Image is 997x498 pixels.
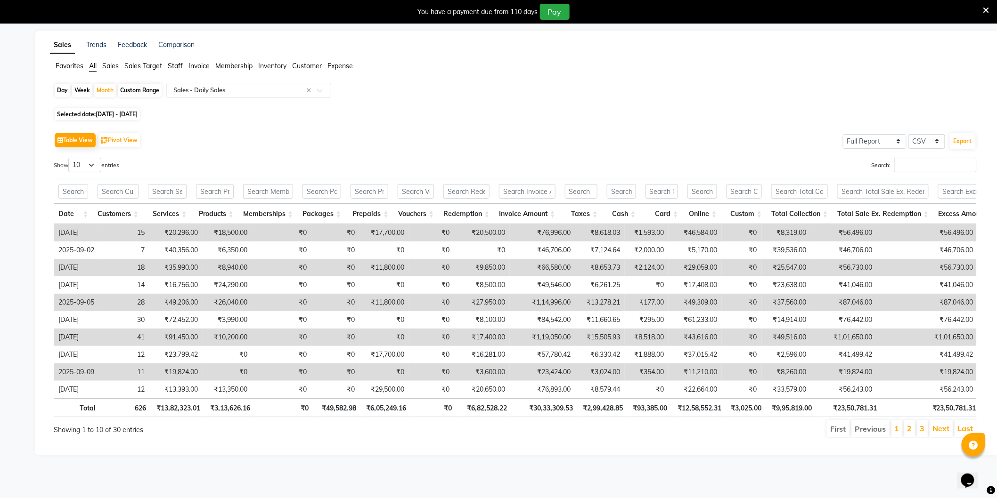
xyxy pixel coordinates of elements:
td: ₹0 [311,363,360,381]
select: Showentries [68,158,101,172]
td: [DATE] [54,381,99,398]
td: 2025-09-02 [54,241,99,259]
span: Membership [215,62,253,70]
th: ₹0 [411,398,457,417]
td: ₹0 [722,294,762,311]
td: ₹2,124.00 [625,259,669,276]
th: ₹0 [255,398,314,417]
td: 12 [99,346,149,363]
td: ₹25,547.00 [762,259,811,276]
td: [DATE] [54,259,99,276]
td: 2025-09-05 [54,294,99,311]
td: ₹76,996.00 [510,224,575,241]
td: ₹91,450.00 [149,329,203,346]
td: ₹17,400.00 [454,329,510,346]
iframe: chat widget [957,460,988,489]
th: ₹3,13,626.16 [205,398,255,417]
td: ₹76,442.00 [811,311,877,329]
td: [DATE] [54,224,99,241]
td: ₹0 [409,276,454,294]
th: ₹3,025.00 [726,398,767,417]
input: Search Custom [727,184,762,199]
td: ₹24,290.00 [203,276,252,294]
td: ₹35,990.00 [149,259,203,276]
td: ₹177.00 [625,294,669,311]
td: ₹11,210.00 [669,363,722,381]
th: Taxes: activate to sort column ascending [560,204,603,224]
th: ₹9,95,819.00 [767,398,817,417]
td: [DATE] [54,276,99,294]
td: ₹0 [252,259,311,276]
td: ₹49,516.00 [762,329,811,346]
td: ₹16,756.00 [149,276,203,294]
td: ₹33,579.00 [762,381,811,398]
td: ₹0 [409,294,454,311]
td: ₹0 [409,224,454,241]
td: ₹0 [311,329,360,346]
th: Invoice Amount: activate to sort column ascending [494,204,560,224]
td: ₹37,560.00 [762,294,811,311]
td: 41 [99,329,149,346]
span: Customer [292,62,322,70]
td: ₹56,730.00 [877,259,978,276]
a: Comparison [158,40,195,49]
td: 12 [99,381,149,398]
td: ₹0 [311,276,360,294]
td: ₹29,059.00 [669,259,722,276]
div: Showing 1 to 10 of 30 entries [54,419,430,435]
span: Clear all [306,86,314,96]
td: ₹13,278.21 [575,294,625,311]
span: Staff [168,62,183,70]
td: ₹0 [722,241,762,259]
td: ₹49,546.00 [510,276,575,294]
button: Export [950,133,976,149]
th: Card: activate to sort column ascending [641,204,683,224]
td: ₹0 [409,259,454,276]
td: ₹76,893.00 [510,381,575,398]
td: ₹23,799.42 [149,346,203,363]
td: ₹0 [311,381,360,398]
input: Search Card [646,184,678,199]
td: 15 [99,224,149,241]
td: ₹19,824.00 [877,363,978,381]
td: ₹66,580.00 [510,259,575,276]
td: ₹41,046.00 [877,276,978,294]
input: Search Prepaids [351,184,389,199]
td: ₹46,584.00 [669,224,722,241]
td: ₹23,638.00 [762,276,811,294]
td: ₹0 [311,294,360,311]
td: ₹23,424.00 [510,363,575,381]
span: Invoice [188,62,210,70]
td: ₹2,000.00 [625,241,669,259]
div: Week [72,84,92,97]
input: Search: [894,158,977,172]
td: [DATE] [54,311,99,329]
button: Pay [540,4,570,20]
th: Cash: activate to sort column ascending [602,204,640,224]
td: ₹56,243.00 [811,381,877,398]
td: ₹8,100.00 [454,311,510,329]
td: ₹0 [252,241,311,259]
td: ₹19,824.00 [811,363,877,381]
th: Date: activate to sort column ascending [54,204,93,224]
td: ₹11,800.00 [360,294,409,311]
td: ₹0 [722,224,762,241]
td: ₹8,319.00 [762,224,811,241]
td: ₹72,452.00 [149,311,203,329]
th: ₹23,50,781.31 [817,398,882,417]
td: ₹46,706.00 [811,241,877,259]
input: Search Services [148,184,187,199]
td: ₹0 [722,329,762,346]
span: Selected date: [55,108,140,120]
td: ₹0 [409,363,454,381]
td: [DATE] [54,346,99,363]
td: ₹7,124.64 [575,241,625,259]
td: ₹1,593.00 [625,224,669,241]
th: Prepaids: activate to sort column ascending [346,204,393,224]
td: ₹0 [409,311,454,329]
th: ₹12,58,552.31 [672,398,727,417]
td: ₹39,536.00 [762,241,811,259]
td: ₹76,442.00 [877,311,978,329]
td: ₹13,393.00 [149,381,203,398]
td: ₹0 [252,294,311,311]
